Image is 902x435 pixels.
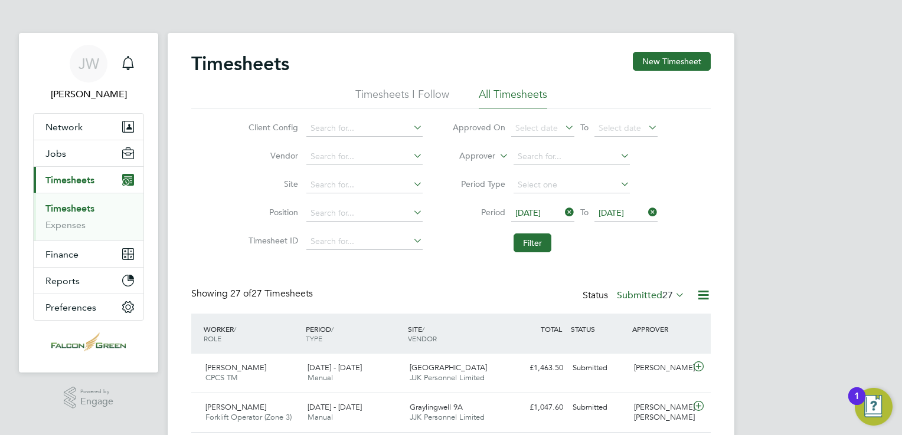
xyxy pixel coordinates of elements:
a: JW[PERSON_NAME] [33,45,144,101]
span: JW [79,56,99,71]
div: £1,047.60 [506,398,568,417]
a: Powered byEngage [64,387,114,409]
div: Showing [191,288,315,300]
img: falcongreen-logo-retina.png [51,332,126,351]
span: Finance [45,249,79,260]
span: / [331,324,334,334]
div: SITE [405,318,507,349]
label: Site [245,179,298,189]
button: Jobs [34,140,143,166]
h2: Timesheets [191,52,289,75]
span: 27 of [230,288,251,299]
span: Select date [515,123,558,133]
div: PERIOD [303,318,405,349]
div: APPROVER [629,318,691,340]
label: Approver [442,150,495,162]
div: Submitted [568,398,629,417]
span: [PERSON_NAME] [205,362,266,373]
label: Approved On [452,122,505,133]
div: STATUS [568,318,629,340]
span: [GEOGRAPHIC_DATA] [410,362,487,373]
span: Manual [308,373,333,383]
input: Select one [514,177,630,193]
span: [DATE] [599,207,624,218]
div: 1 [854,396,859,411]
a: Expenses [45,219,86,230]
div: Timesheets [34,193,143,240]
input: Search for... [306,177,423,193]
span: Graylingwell 9A [410,402,463,412]
span: CPCS TM [205,373,238,383]
span: 27 [662,289,673,301]
li: All Timesheets [479,87,547,108]
label: Vendor [245,150,298,161]
button: Timesheets [34,167,143,193]
span: Manual [308,412,333,422]
span: Timesheets [45,174,94,186]
span: / [234,324,236,334]
button: Preferences [34,294,143,320]
span: JJK Personnel Limited [410,412,485,422]
button: Network [34,114,143,140]
span: [DATE] - [DATE] [308,402,362,412]
label: Period Type [452,179,505,189]
div: [PERSON_NAME] [PERSON_NAME] [629,398,691,427]
label: Submitted [617,289,685,301]
a: Go to home page [33,332,144,351]
span: To [577,120,592,135]
input: Search for... [306,233,423,250]
label: Period [452,207,505,218]
span: ROLE [204,334,221,343]
a: Timesheets [45,203,94,214]
span: [PERSON_NAME] [205,402,266,412]
span: / [422,324,424,334]
span: Network [45,121,83,133]
span: Powered by [80,387,113,397]
span: TYPE [306,334,322,343]
div: WORKER [201,318,303,349]
input: Search for... [306,120,423,137]
span: John Whyte [33,87,144,101]
span: [DATE] - [DATE] [308,362,362,373]
div: Submitted [568,358,629,378]
input: Search for... [306,205,423,222]
button: Reports [34,268,143,294]
button: New Timesheet [633,52,711,71]
span: [DATE] [515,207,541,218]
span: Forklift Operator (Zone 3) [205,412,292,422]
label: Position [245,207,298,218]
label: Client Config [245,122,298,133]
span: JJK Personnel Limited [410,373,485,383]
button: Finance [34,241,143,267]
span: Engage [80,397,113,407]
button: Filter [514,233,551,252]
input: Search for... [514,149,630,165]
input: Search for... [306,149,423,165]
span: Reports [45,275,80,286]
span: TOTAL [541,324,562,334]
span: Preferences [45,302,96,313]
div: Status [583,288,687,304]
span: VENDOR [408,334,437,343]
button: Open Resource Center, 1 new notification [855,388,893,426]
span: 27 Timesheets [230,288,313,299]
span: Select date [599,123,641,133]
div: £1,463.50 [506,358,568,378]
label: Timesheet ID [245,235,298,246]
li: Timesheets I Follow [355,87,449,108]
span: To [577,205,592,220]
div: [PERSON_NAME] [629,358,691,378]
span: Jobs [45,148,66,159]
nav: Main navigation [19,33,158,373]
